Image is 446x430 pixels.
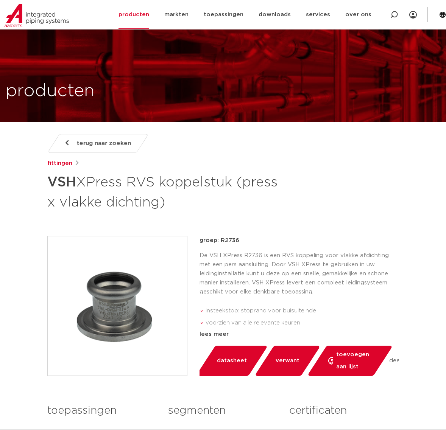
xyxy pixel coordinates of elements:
a: verwant [254,346,321,376]
h1: producten [6,79,95,103]
strong: VSH [47,175,76,189]
a: terug naar zoeken [47,134,149,153]
span: verwant [276,355,299,367]
a: datasheet [196,346,268,376]
div: lees meer [200,330,399,339]
p: groep: R2736 [200,236,399,245]
img: Product Image for VSH XPress RVS koppelstuk (press x vlakke dichting) [48,236,187,376]
h3: segmenten [168,403,278,418]
span: terug naar zoeken [77,137,131,149]
span: datasheet [217,355,247,367]
li: voorzien van alle relevante keuren [206,317,399,329]
span: deel: [389,356,402,365]
li: insteekstop: stoprand voor buisuiteinde [206,305,399,317]
a: fittingen [47,159,72,168]
p: De VSH XPress R2736 is een RVS koppeling voor vlakke afdichting met een pers aansluiting. Door VS... [200,251,399,296]
h1: XPress RVS koppelstuk (press x vlakke dichting) [47,171,279,212]
span: toevoegen aan lijst [336,349,372,373]
h3: certificaten [289,403,399,418]
h3: toepassingen [47,403,157,418]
